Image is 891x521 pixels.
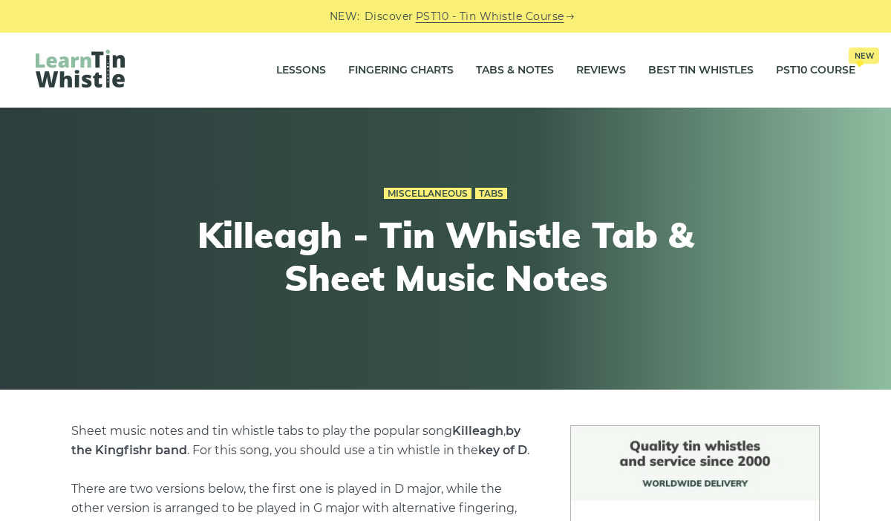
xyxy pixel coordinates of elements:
[452,424,503,438] strong: Killeagh
[478,443,527,457] strong: key of D
[384,188,471,200] a: Miscellaneous
[776,52,855,89] a: PST10 CourseNew
[172,214,719,299] h1: Killeagh - Tin Whistle Tab & Sheet Music Notes
[476,52,554,89] a: Tabs & Notes
[648,52,754,89] a: Best Tin Whistles
[475,188,507,200] a: Tabs
[276,52,326,89] a: Lessons
[348,52,454,89] a: Fingering Charts
[849,47,879,64] span: New
[36,50,125,88] img: LearnTinWhistle.com
[576,52,626,89] a: Reviews
[71,424,506,438] span: Sheet music notes and tin whistle tabs to play the popular song ,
